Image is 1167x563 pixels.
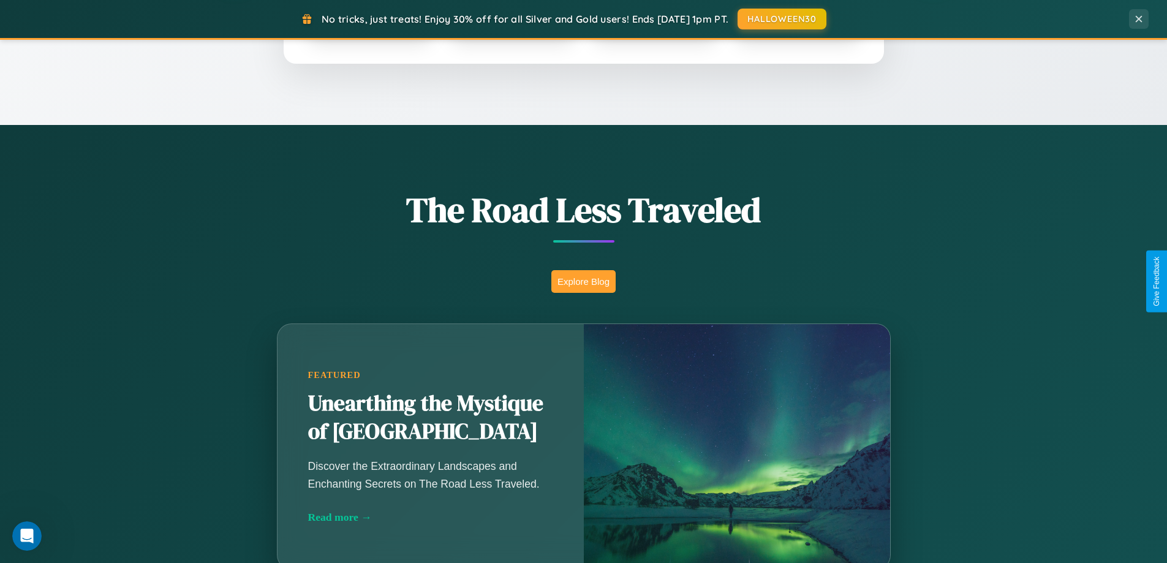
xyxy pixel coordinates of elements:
button: HALLOWEEN30 [738,9,826,29]
h2: Unearthing the Mystique of [GEOGRAPHIC_DATA] [308,390,553,446]
h1: The Road Less Traveled [216,186,951,233]
div: Featured [308,370,553,380]
p: Discover the Extraordinary Landscapes and Enchanting Secrets on The Road Less Traveled. [308,458,553,492]
iframe: Intercom live chat [12,521,42,551]
div: Read more → [308,511,553,524]
button: Explore Blog [551,270,616,293]
div: Give Feedback [1152,257,1161,306]
span: No tricks, just treats! Enjoy 30% off for all Silver and Gold users! Ends [DATE] 1pm PT. [322,13,728,25]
